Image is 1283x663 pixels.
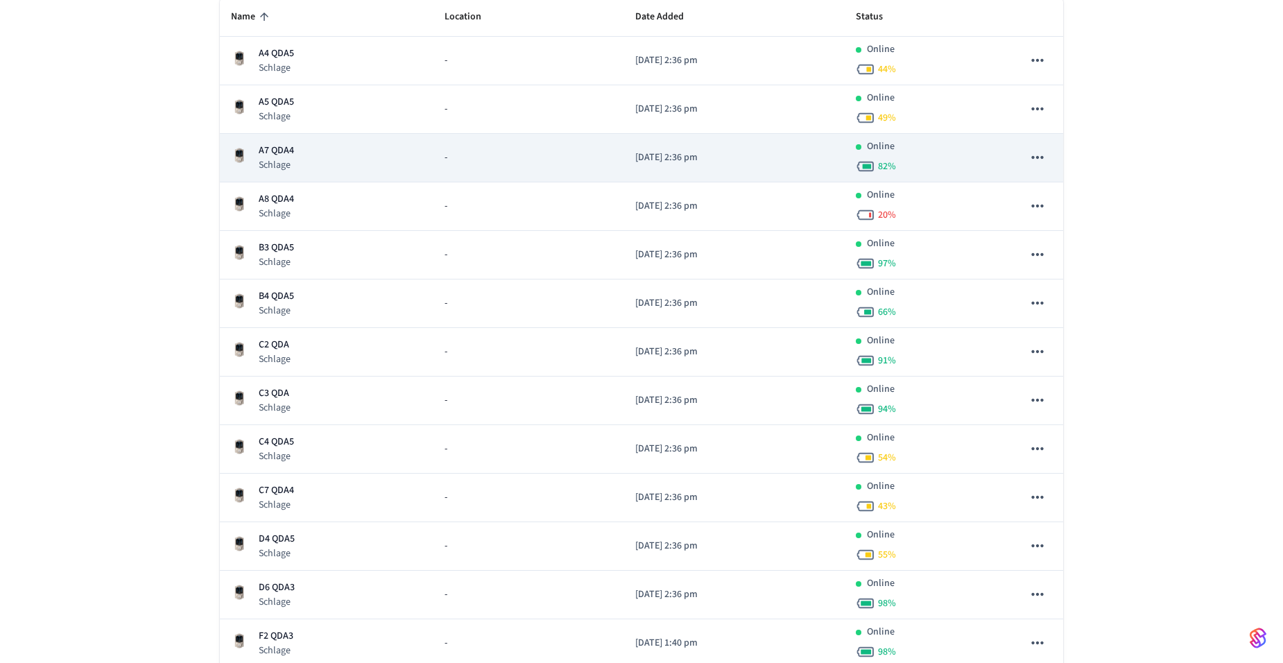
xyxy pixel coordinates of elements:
[445,442,447,456] span: -
[867,528,895,542] p: Online
[259,644,293,657] p: Schlage
[635,539,834,553] p: [DATE] 2:36 pm
[867,91,895,105] p: Online
[878,111,896,125] span: 49 %
[635,150,834,165] p: [DATE] 2:36 pm
[635,296,834,311] p: [DATE] 2:36 pm
[259,449,294,463] p: Schlage
[878,402,896,416] span: 94 %
[867,188,895,203] p: Online
[231,196,248,212] img: Schlage Sense Smart Deadbolt with Camelot Trim, Front
[231,341,248,358] img: Schlage Sense Smart Deadbolt with Camelot Trim, Front
[635,442,834,456] p: [DATE] 2:36 pm
[231,632,248,649] img: Schlage Sense Smart Deadbolt with Camelot Trim, Front
[867,139,895,154] p: Online
[445,199,447,214] span: -
[635,587,834,602] p: [DATE] 2:36 pm
[445,636,447,651] span: -
[635,490,834,505] p: [DATE] 2:36 pm
[231,98,248,115] img: Schlage Sense Smart Deadbolt with Camelot Trim, Front
[259,61,294,75] p: Schlage
[259,580,295,595] p: D6 QDA3
[635,393,834,408] p: [DATE] 2:36 pm
[259,401,291,415] p: Schlage
[867,236,895,251] p: Online
[231,390,248,406] img: Schlage Sense Smart Deadbolt with Camelot Trim, Front
[878,548,896,562] span: 55 %
[259,46,294,61] p: A4 QDA5
[445,587,447,602] span: -
[231,293,248,309] img: Schlage Sense Smart Deadbolt with Camelot Trim, Front
[867,334,895,348] p: Online
[878,499,896,513] span: 43 %
[231,487,248,503] img: Schlage Sense Smart Deadbolt with Camelot Trim, Front
[259,255,294,269] p: Schlage
[635,248,834,262] p: [DATE] 2:36 pm
[445,53,447,68] span: -
[635,102,834,117] p: [DATE] 2:36 pm
[259,241,294,255] p: B3 QDA5
[445,539,447,553] span: -
[878,257,896,270] span: 97 %
[259,158,294,172] p: Schlage
[867,382,895,397] p: Online
[635,636,834,651] p: [DATE] 1:40 pm
[259,532,295,546] p: D4 QDA5
[878,160,896,173] span: 82 %
[259,483,294,498] p: C7 QDA4
[259,352,291,366] p: Schlage
[867,625,895,639] p: Online
[867,479,895,494] p: Online
[445,393,447,408] span: -
[445,490,447,505] span: -
[856,6,901,28] span: Status
[445,248,447,262] span: -
[259,207,294,221] p: Schlage
[635,6,702,28] span: Date Added
[445,6,499,28] span: Location
[635,199,834,214] p: [DATE] 2:36 pm
[445,296,447,311] span: -
[259,110,294,123] p: Schlage
[231,50,248,67] img: Schlage Sense Smart Deadbolt with Camelot Trim, Front
[445,102,447,117] span: -
[259,435,294,449] p: C4 QDA5
[259,95,294,110] p: A5 QDA5
[878,451,896,465] span: 54 %
[635,53,834,68] p: [DATE] 2:36 pm
[231,244,248,261] img: Schlage Sense Smart Deadbolt with Camelot Trim, Front
[231,438,248,455] img: Schlage Sense Smart Deadbolt with Camelot Trim, Front
[231,147,248,164] img: Schlage Sense Smart Deadbolt with Camelot Trim, Front
[1250,627,1266,649] img: SeamLogoGradient.69752ec5.svg
[231,584,248,601] img: Schlage Sense Smart Deadbolt with Camelot Trim, Front
[878,354,896,368] span: 91 %
[259,144,294,158] p: A7 QDA4
[259,498,294,512] p: Schlage
[259,338,291,352] p: C2 QDA
[867,431,895,445] p: Online
[259,386,291,401] p: C3 QDA
[259,546,295,560] p: Schlage
[878,305,896,319] span: 66 %
[445,345,447,359] span: -
[867,576,895,591] p: Online
[445,150,447,165] span: -
[259,192,294,207] p: A8 QDA4
[867,42,895,57] p: Online
[878,62,896,76] span: 44 %
[259,629,293,644] p: F2 QDA3
[231,535,248,552] img: Schlage Sense Smart Deadbolt with Camelot Trim, Front
[259,289,294,304] p: B4 QDA5
[867,285,895,300] p: Online
[878,596,896,610] span: 98 %
[878,645,896,659] span: 98 %
[259,304,294,318] p: Schlage
[259,595,295,609] p: Schlage
[231,6,273,28] span: Name
[635,345,834,359] p: [DATE] 2:36 pm
[878,208,896,222] span: 20 %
